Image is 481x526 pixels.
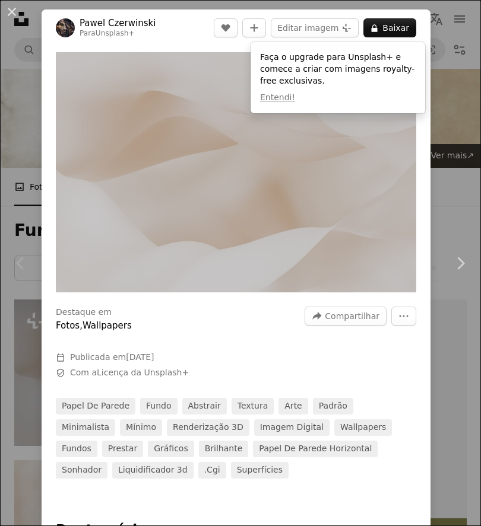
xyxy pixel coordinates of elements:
img: Ir para o perfil de Pawel Czerwinski [56,18,75,37]
a: padrão [313,398,353,415]
img: uma foto desfocada de um fundo branco [56,52,416,292]
a: Wallpapers [334,419,392,436]
a: .cgi [198,462,226,479]
time: 26 de dezembro de 2022 às 05:23:50 BRT [126,352,154,362]
a: prestar [102,441,143,457]
a: Fotos [56,320,80,331]
button: Editar imagem [271,18,359,37]
a: minimalista [56,419,115,436]
span: Compartilhar [325,307,379,325]
button: Mais ações [391,307,416,326]
button: Baixar [363,18,416,37]
span: , [80,320,83,331]
button: Ampliar esta imagem [56,52,416,292]
a: fundo [140,398,178,415]
a: imagem digital [254,419,330,436]
a: papel de parede horizontal [253,441,378,457]
a: liquidificador 3d [112,462,194,479]
a: papel de parede [56,398,135,415]
a: Licença da Unsplash+ [97,368,189,377]
span: Com a [70,367,189,379]
a: mínimo [120,419,162,436]
h3: Destaque em [56,307,112,318]
a: sonhador [56,462,107,479]
a: Próximo [439,206,481,320]
button: Entendi! [260,92,295,104]
a: Superfícies [231,462,289,479]
a: brilhante [199,441,249,457]
button: Adicionar à coleção [242,18,266,37]
a: Gráficos [148,441,194,457]
button: Curtir [214,18,238,37]
div: Faça o upgrade para Unsplash+ e comece a criar com imagens royalty-free exclusivas. [251,42,425,113]
a: arte [279,398,308,415]
button: Compartilhar esta imagem [305,307,387,326]
a: abstrair [182,398,227,415]
a: Unsplash+ [96,29,135,37]
a: Renderização 3D [167,419,249,436]
div: Para [80,29,156,39]
a: Pawel Czerwinski [80,17,156,29]
a: Fundos [56,441,97,457]
span: Publicada em [70,352,154,362]
a: Wallpapers [83,320,132,331]
a: textura [232,398,274,415]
